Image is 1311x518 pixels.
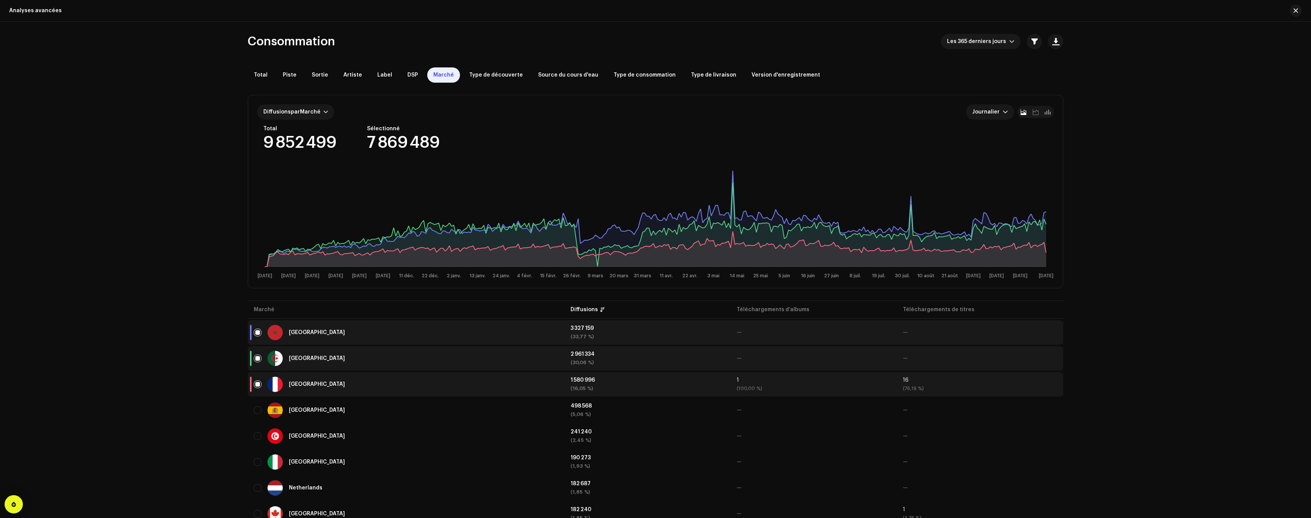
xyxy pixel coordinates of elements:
div: dropdown trigger [1003,104,1008,120]
text: 22 déc. [422,273,439,278]
text: 5 juin [779,273,790,278]
div: 16 [903,377,1057,383]
span: Type de découverte [469,72,523,78]
span: Consommation [248,34,335,49]
div: 182 687 [571,481,724,486]
span: Marché [433,72,454,78]
text: 19 juil. [872,273,885,278]
span: Sortie [312,72,328,78]
text: 25 mai [753,273,768,278]
div: — [737,330,891,335]
div: (16,05 %) [571,386,724,391]
span: Piste [283,72,296,78]
span: Les 365 derniers jours [947,34,1009,49]
span: Type de livraison [691,72,736,78]
text: 8 juil. [849,273,861,278]
div: Open Intercom Messenger [5,495,23,513]
text: 16 juin [801,273,815,278]
text: 15 févr. [540,273,556,278]
span: Journalier [972,104,1003,120]
div: 1 [903,507,1057,512]
span: Diffusions Marché [263,109,321,115]
text: 4 févr. [517,273,532,278]
text: [DATE] [352,273,367,278]
div: (1,85 %) [571,489,724,495]
text: [DATE] [305,273,319,278]
div: Sélectionné [367,126,440,132]
div: 241 240 [571,429,724,435]
text: 21 août [941,273,958,278]
span: Label [377,72,392,78]
text: [DATE] [281,273,296,278]
div: (1,93 %) [571,464,724,469]
text: 26 févr. [563,273,581,278]
text: [DATE] [258,273,272,278]
div: — [903,433,1057,439]
div: — [737,459,891,465]
text: 24 janv. [492,273,510,278]
div: (30,06 %) [571,360,724,365]
span: Total [254,72,268,78]
span: par [291,109,300,115]
div: — [737,485,891,491]
text: 22 avr. [682,273,697,278]
text: 31 mars [634,273,651,278]
div: (76,19 %) [903,386,1057,391]
div: 3 327 159 [571,326,724,331]
div: (5,06 %) [571,412,724,417]
text: 30 juil. [895,273,910,278]
text: 3 mai [707,273,720,278]
text: 2 janv. [447,273,461,278]
div: — [737,408,891,413]
span: Artiste [343,72,362,78]
text: 11 déc. [399,273,414,278]
div: Total [263,126,337,132]
div: — [903,408,1057,413]
div: dropdown trigger [1009,34,1015,49]
text: [DATE] [989,273,1004,278]
text: [DATE] [329,273,343,278]
div: — [903,330,1057,335]
span: DSP [407,72,418,78]
span: Type de consommation [614,72,676,78]
text: 10 août [917,273,934,278]
text: [DATE] [376,273,390,278]
text: 14 mai [730,273,744,278]
div: — [903,356,1057,361]
div: — [737,511,891,516]
div: (2,45 %) [571,438,724,443]
text: 20 mars [609,273,628,278]
text: [DATE] [966,273,981,278]
text: 13 janv. [470,273,486,278]
div: — [737,356,891,361]
text: 27 juin [824,273,839,278]
div: 2 961 334 [571,352,724,357]
text: 9 mars [588,273,603,278]
div: 1 580 996 [571,377,724,383]
text: [DATE] [1039,273,1053,278]
div: 190 273 [571,455,724,460]
div: — [737,433,891,439]
text: 11 avr. [660,273,673,278]
div: 182 240 [571,507,724,512]
span: Version d'enregistrement [752,72,820,78]
span: Source du cours d'eau [538,72,598,78]
div: 498 568 [571,403,724,409]
div: (33,77 %) [571,334,724,339]
div: 1 [737,377,891,383]
div: — [903,459,1057,465]
div: (100,00 %) [737,386,891,391]
text: [DATE] [1013,273,1027,278]
div: — [903,485,1057,491]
